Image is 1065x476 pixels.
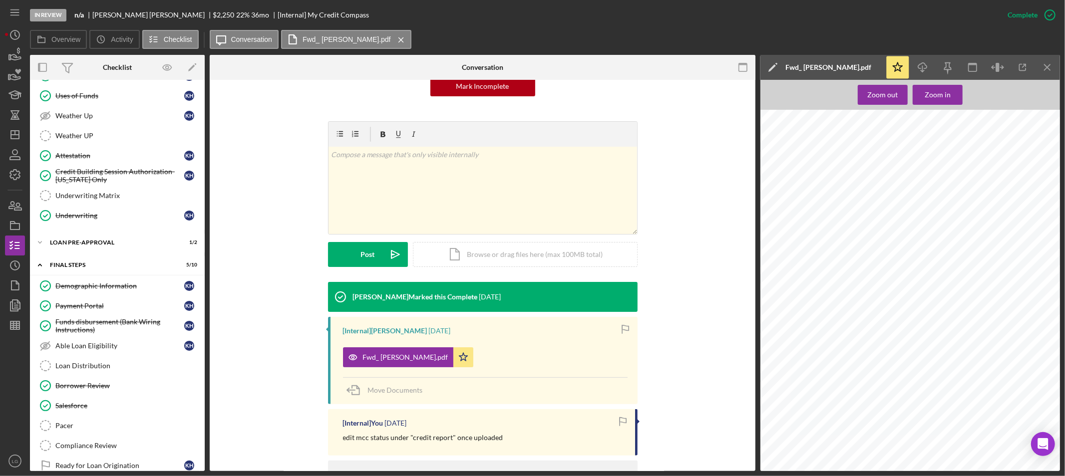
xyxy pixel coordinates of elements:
b: n/a [74,11,84,19]
span: To: [PERSON_NAME] <[EMAIL_ADDRESS][DOMAIN_NAME]> [799,230,968,236]
div: 22 % [236,11,250,19]
button: Move Documents [343,378,433,403]
label: Fwd_ [PERSON_NAME].pdf [303,35,391,43]
div: Fwd_ [PERSON_NAME].pdf [785,63,871,71]
div: Complete [1008,5,1038,25]
a: Borrower Review [35,376,200,396]
div: K H [184,341,194,351]
div: [PERSON_NAME] [PERSON_NAME] [92,11,213,19]
span: From: [800,141,811,145]
div: 36 mo [251,11,269,19]
div: Ready for Loan Origination [55,462,184,470]
span: <[EMAIL_ADDRESS][DOMAIN_NAME]> [856,210,966,216]
label: Activity [111,35,133,43]
a: UnderwritingKH [35,206,200,226]
div: K H [184,211,194,221]
a: Payment PortalKH [35,296,200,316]
span: ---------- Forwarded message --------- [799,203,888,209]
span: [PERSON_NAME] [838,141,868,145]
div: [PERSON_NAME] Marked this Complete [353,293,478,301]
div: Loan Distribution [55,362,199,370]
a: Uses of FundsKH [35,86,200,106]
button: Overview [30,30,87,49]
div: [Internal] You [343,419,383,427]
div: Underwriting Matrix [55,192,199,200]
button: Mark Incomplete [430,76,535,96]
div: Open Intercom Messenger [1031,432,1055,456]
button: Post [328,242,408,267]
div: Compliance Review [55,442,199,450]
div: K H [184,151,194,161]
div: K H [184,111,194,121]
button: LG [5,451,25,471]
text: LG [12,459,18,464]
div: Payment Portal [55,302,184,310]
div: Salesforce [55,402,199,410]
time: 2025-09-17 18:53 [385,419,407,427]
a: Able Loan EligibilityKH [35,336,200,356]
div: K H [184,301,194,311]
div: Mark Incomplete [456,76,509,96]
div: Weather UP [55,132,199,140]
p: edit mcc status under "credit report" once uploaded [343,432,503,443]
span: Date: [DATE] 4:46 [799,217,845,223]
div: Pacer [55,422,199,430]
div: 1 / 2 [179,239,197,245]
div: Borrower Review [55,382,199,390]
div: Demographic Information [55,282,184,290]
span: Attachments: [800,162,825,166]
button: Zoom in [913,85,963,105]
span: [DATE] 4:49:18 PM [838,157,870,160]
a: Weather UP [35,126,200,146]
button: Fwd_ [PERSON_NAME].pdf [343,347,473,367]
span: IMG_6915.png [838,162,863,166]
div: K H [184,171,194,181]
div: In Review [30,9,66,21]
a: Pacer [35,416,200,436]
time: 2025-10-03 21:50 [429,327,451,335]
div: K H [184,461,194,471]
span: This email originated from outside of the organization. [800,176,911,181]
button: Conversation [210,30,279,49]
span: Subject: [800,152,815,155]
div: Zoom out [868,85,898,105]
a: Funds disbursement (Bank Wiring Instructions)KH [35,316,200,336]
a: Compliance Review [35,436,200,456]
button: Zoom out [858,85,908,105]
a: Salesforce [35,396,200,416]
div: Fwd_ [PERSON_NAME].pdf [363,353,448,361]
span: Date: [800,157,810,160]
div: FINAL STEPS [50,262,172,268]
div: Able Loan Eligibility [55,342,184,350]
div: Underwriting [55,212,184,220]
span: $2,250 [213,10,235,19]
div: Funds disbursement (Bank Wiring Instructions) [55,318,184,334]
span: [PERSON_NAME] [838,146,868,150]
label: Checklist [164,35,192,43]
a: Ready for Loan OriginationKH [35,456,200,476]
div: K H [184,91,194,101]
button: Activity [89,30,139,49]
span: [PERSON_NAME] [815,210,867,216]
button: Fwd_ [PERSON_NAME].pdf [281,30,411,49]
time: 2025-10-03 21:50 [479,293,501,301]
button: Checklist [142,30,199,49]
span: To: [800,146,806,150]
div: Attestation [55,152,184,160]
div: Checklist [103,63,132,71]
div: [Internal] [PERSON_NAME] [343,327,427,335]
button: Complete [998,5,1060,25]
a: Demographic InformationKH [35,276,200,296]
div: Zoom in [925,85,951,105]
div: Weather Up [55,112,184,120]
span: From: [799,210,814,216]
div: K H [184,321,194,331]
div: Credit Building Session Authorization- [US_STATE] Only [55,168,184,184]
div: Post [361,242,375,267]
div: K H [184,281,194,291]
div: Loan Pre-Approval [50,239,172,245]
a: Weather UpKH [35,106,200,126]
span: PM [871,217,880,223]
div: [Internal] My Credit Compass [278,11,369,19]
div: Conversation [462,63,503,71]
